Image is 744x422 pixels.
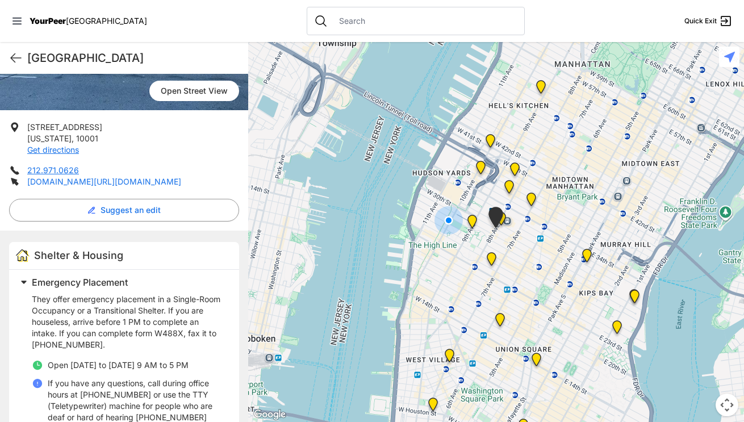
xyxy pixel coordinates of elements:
div: Headquarters [529,353,544,371]
div: Corporate Office, no walk-ins [502,180,516,198]
div: Not the actual location. No walk-ins Please [442,349,457,367]
a: Open this area in Google Maps (opens a new window) [251,407,289,422]
div: Adult Family Intake Center (AFIC) [627,289,641,307]
div: Sylvia's Place [474,161,488,179]
span: YourPeer [30,16,66,26]
span: Open Street View [149,81,239,101]
div: DYCD Youth Drop-in Center [508,162,522,181]
span: [GEOGRAPHIC_DATA] [66,16,147,26]
span: Emergency Placement [32,277,128,288]
span: [US_STATE] [27,133,72,143]
div: Margaret Cochran Corbin VA Campus, Veteran's Hospital [610,320,624,339]
span: [STREET_ADDRESS] [27,122,102,132]
input: Search [332,15,517,27]
span: 10001 [76,133,98,143]
a: 212.971.0626 [27,165,79,175]
span: Shelter & Housing [34,249,123,261]
span: , [72,133,74,143]
div: Chelsea Foyer at The Christopher Temporary Youth Housing [484,252,499,270]
h1: [GEOGRAPHIC_DATA] [27,50,239,66]
div: ServiceLine [486,207,505,232]
div: New York [483,134,498,152]
div: Main Office [426,398,440,416]
span: Open [DATE] to [DATE] 9 AM to 5 PM [48,360,189,370]
div: New York City Location [493,313,507,331]
div: Mainchance Adult Drop-in Center [580,249,594,267]
a: [DOMAIN_NAME][URL][DOMAIN_NAME] [27,177,181,186]
div: You are here! [434,206,463,235]
div: 30th Street Intake Center for Men [628,290,642,308]
div: Chelsea [465,215,479,233]
img: Google [251,407,289,422]
a: Get directions [27,145,79,154]
span: Suggest an edit [101,204,161,216]
button: Map camera controls [716,394,738,416]
div: 9th Avenue Drop-in Center [534,80,548,98]
p: They offer emergency placement in a Single-Room Occupancy or a Transitional Shelter. If you are h... [32,294,225,350]
span: Quick Exit [684,16,717,26]
a: YourPeer[GEOGRAPHIC_DATA] [30,18,147,24]
a: Quick Exit [684,14,733,28]
button: Suggest an edit [9,199,239,222]
div: Main Office [524,193,538,211]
